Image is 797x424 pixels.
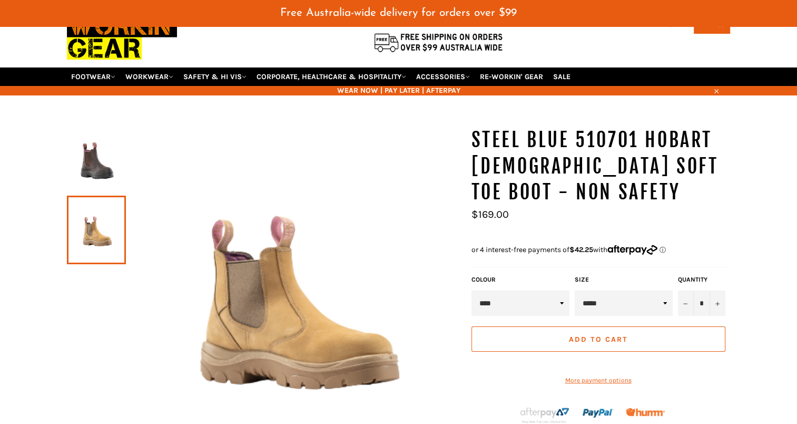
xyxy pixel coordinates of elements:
img: Humm_core_logo_RGB-01_300x60px_small_195d8312-4386-4de7-b182-0ef9b6303a37.png [626,408,665,416]
img: Flat $9.95 shipping Australia wide [372,31,504,53]
img: Afterpay-Logo-on-dark-bg_large.png [519,406,570,424]
label: COLOUR [471,275,569,284]
span: Add to Cart [569,335,627,344]
a: FOOTWEAR [67,68,120,86]
a: WORKWEAR [121,68,178,86]
a: SAFETY & HI VIS [179,68,251,86]
a: ACCESSORIES [412,68,474,86]
label: Size [575,275,673,284]
h1: STEEL BLUE 510701 HOBART [DEMOGRAPHIC_DATA] Soft Toe Boot - NON SAFETY [471,127,731,206]
span: $169.00 [471,208,509,220]
button: Increase item quantity by one [710,291,725,316]
img: Workin Gear leaders in Workwear, Safety Boots, PPE, Uniforms. Australia's No.1 in Workwear [67,7,177,67]
a: RE-WORKIN' GEAR [476,68,547,86]
span: Free Australia-wide delivery for orders over $99 [280,7,517,18]
img: STEEL BLUE 510701 HOBART Ladies Soft Toe Boot - NON SAFETY - Workin' Gear [72,132,121,190]
a: More payment options [471,376,725,385]
span: WEAR NOW | PAY LATER | AFTERPAY [67,85,731,95]
button: Add to Cart [471,326,725,352]
a: SALE [549,68,575,86]
button: Reduce item quantity by one [678,291,694,316]
a: CORPORATE, HEALTHCARE & HOSPITALITY [252,68,410,86]
label: Quantity [678,275,725,284]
